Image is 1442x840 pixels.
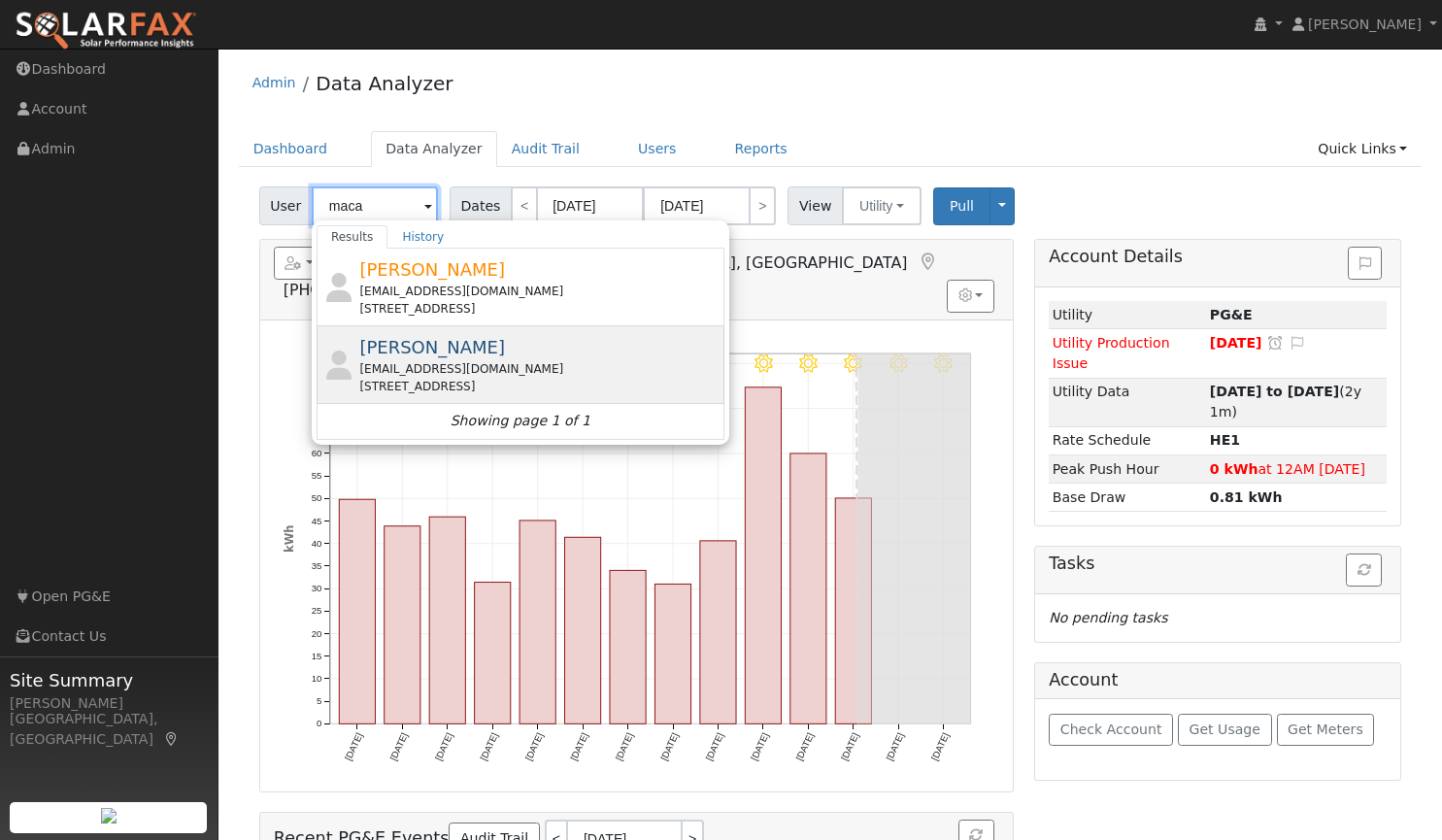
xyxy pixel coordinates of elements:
[884,731,906,762] text: [DATE]
[1049,670,1118,689] h5: Account
[1210,384,1361,420] span: (2y 1m)
[1210,335,1262,351] span: [DATE]
[252,75,296,90] a: Admin
[1049,554,1387,574] h5: Tasks
[10,709,208,750] div: [GEOGRAPHIC_DATA], [GEOGRAPHIC_DATA]
[359,378,720,395] div: [STREET_ADDRESS]
[1266,335,1284,351] a: Snooze this issue
[839,731,861,762] text: [DATE]
[311,583,321,593] text: 30
[1210,489,1283,505] strong: 0.81 kWh
[1210,432,1240,448] strong: C
[311,560,321,571] text: 35
[317,225,388,249] a: Results
[1049,714,1173,747] button: Check Account
[1049,301,1206,329] td: Utility
[1288,722,1363,737] span: Get Meters
[1049,426,1206,454] td: Rate Schedule
[842,186,922,225] button: Utility
[568,731,590,762] text: [DATE]
[1060,722,1162,737] span: Check Account
[610,570,646,723] rect: onclick=""
[497,131,594,167] a: Audit Trail
[1346,554,1382,587] button: Refresh
[950,198,974,214] span: Pull
[371,131,497,167] a: Data Analyzer
[749,186,776,225] a: >
[703,731,725,762] text: [DATE]
[101,808,117,823] img: retrieve
[788,186,843,225] span: View
[311,651,321,661] text: 15
[450,186,512,225] span: Dates
[284,281,424,299] span: [PHONE_NUMBER]
[564,537,600,723] rect: onclick=""
[721,131,802,167] a: Reports
[311,470,321,481] text: 55
[1348,247,1382,280] button: Issue History
[790,454,826,724] rect: onclick=""
[343,731,365,762] text: [DATE]
[799,354,818,373] i: 8/21 - Clear
[1210,461,1258,477] strong: 0 kWh
[623,131,691,167] a: Users
[359,283,720,300] div: [EMAIL_ADDRESS][DOMAIN_NAME]
[933,187,990,225] button: Pull
[613,731,635,762] text: [DATE]
[755,354,773,373] i: 8/20 - Clear
[429,517,465,723] rect: onclick=""
[311,492,321,503] text: 50
[478,731,500,762] text: [DATE]
[10,693,208,714] div: [PERSON_NAME]
[387,731,410,762] text: [DATE]
[1289,336,1306,350] i: Edit Issue
[239,131,343,167] a: Dashboard
[917,252,938,272] a: Map
[10,667,208,693] span: Site Summary
[282,524,295,553] text: kWh
[1049,454,1206,483] td: Peak Push Hour
[474,583,510,724] rect: onclick=""
[387,225,458,249] a: History
[311,448,321,458] text: 60
[700,541,736,724] rect: onclick=""
[1206,454,1387,483] td: at 12AM [DATE]
[15,11,197,51] img: SolarFax
[1049,610,1167,625] i: No pending tasks
[1049,484,1206,512] td: Base Draw
[929,731,952,762] text: [DATE]
[520,521,555,724] rect: onclick=""
[385,526,420,724] rect: onclick=""
[1190,722,1260,737] span: Get Usage
[311,628,321,639] text: 20
[511,186,538,225] a: <
[845,354,863,373] i: 8/22 - MostlyClear
[163,731,181,747] a: Map
[359,337,505,357] span: [PERSON_NAME]
[1210,307,1253,322] strong: ID: 17214980, authorized: 08/22/25
[311,538,321,549] text: 40
[1303,131,1422,167] a: Quick Links
[359,259,505,280] span: [PERSON_NAME]
[316,72,453,95] a: Data Analyzer
[654,584,690,723] rect: onclick=""
[359,360,720,378] div: [EMAIL_ADDRESS][DOMAIN_NAME]
[575,253,908,272] span: [GEOGRAPHIC_DATA], [GEOGRAPHIC_DATA]
[1308,17,1422,32] span: [PERSON_NAME]
[311,673,321,684] text: 10
[317,695,321,706] text: 5
[1178,714,1272,747] button: Get Usage
[451,411,590,431] i: Showing page 1 of 1
[339,499,375,723] rect: onclick=""
[1210,384,1339,399] strong: [DATE] to [DATE]
[311,605,321,616] text: 25
[259,186,313,225] span: User
[312,186,438,225] input: Select a User
[433,731,455,762] text: [DATE]
[1049,378,1206,426] td: Utility Data
[317,719,321,729] text: 0
[745,387,781,724] rect: onclick=""
[311,516,321,526] text: 45
[359,300,720,318] div: [STREET_ADDRESS]
[835,498,871,724] rect: onclick=""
